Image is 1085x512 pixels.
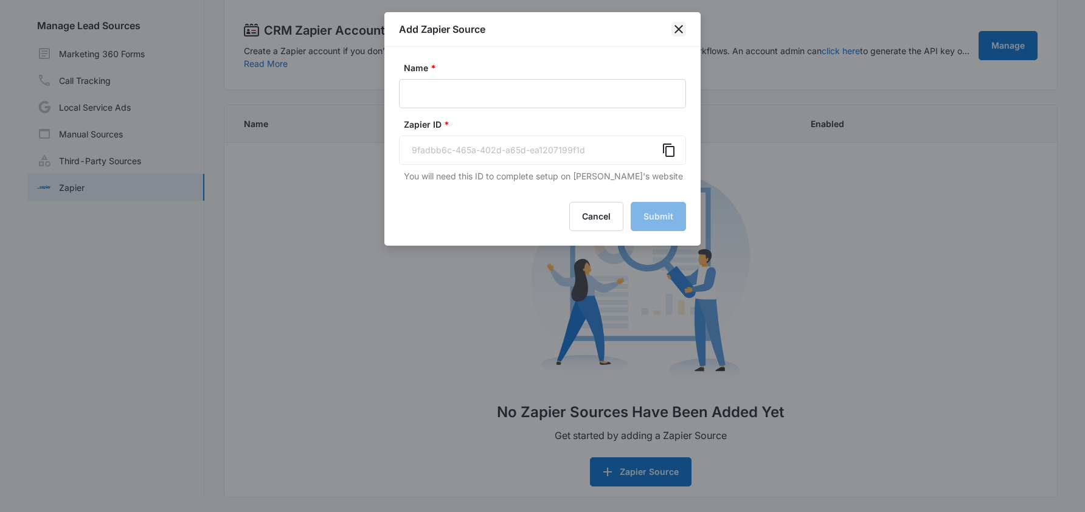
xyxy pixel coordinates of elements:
[671,22,686,36] button: close
[404,118,691,131] label: Zapier ID
[569,202,623,231] button: Cancel
[399,22,485,36] h1: Add Zapier Source
[404,61,691,74] label: Name
[659,140,679,160] button: Copy
[404,170,686,182] p: You will need this ID to complete setup on [PERSON_NAME]'s website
